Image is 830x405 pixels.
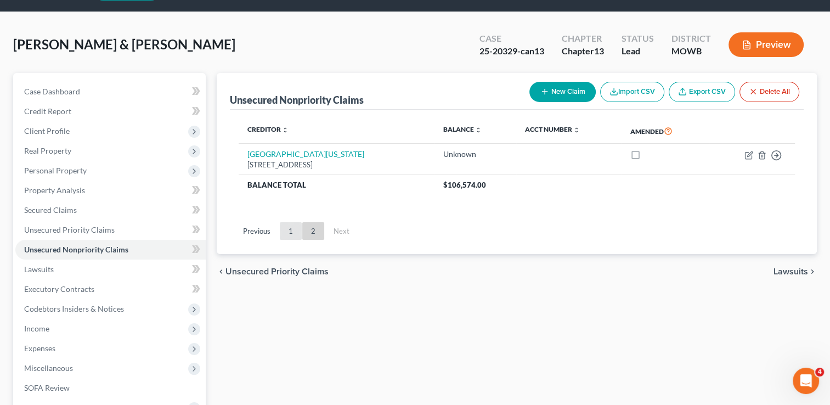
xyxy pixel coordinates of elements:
span: Property Analysis [24,185,85,195]
span: Executory Contracts [24,284,94,294]
span: Unsecured Nonpriority Claims [24,245,128,254]
span: 13 [594,46,604,56]
a: Acct Number unfold_more [525,125,580,133]
a: Secured Claims [15,200,206,220]
a: Credit Report [15,102,206,121]
button: Delete All [739,82,799,102]
a: SOFA Review [15,378,206,398]
a: Balance unfold_more [443,125,482,133]
button: New Claim [529,82,596,102]
span: Codebtors Insiders & Notices [24,304,124,313]
a: Unsecured Nonpriority Claims [15,240,206,260]
i: chevron_right [808,267,817,276]
span: Lawsuits [773,267,808,276]
a: Executory Contracts [15,279,206,299]
a: Creditor unfold_more [247,125,289,133]
button: Import CSV [600,82,664,102]
i: unfold_more [475,127,482,133]
div: [STREET_ADDRESS] [247,160,426,170]
span: Personal Property [24,166,87,175]
th: Amended [622,119,709,144]
a: 2 [302,222,324,240]
div: Unsecured Nonpriority Claims [230,93,364,106]
span: $106,574.00 [443,181,486,189]
button: Preview [729,32,804,57]
div: Case [479,32,544,45]
th: Balance Total [239,175,434,195]
span: Real Property [24,146,71,155]
button: Lawsuits chevron_right [773,267,817,276]
a: Previous [234,222,279,240]
span: Secured Claims [24,205,77,215]
button: chevron_left Unsecured Priority Claims [217,267,329,276]
span: Credit Report [24,106,71,116]
div: 25-20329-can13 [479,45,544,58]
span: Unsecured Priority Claims [24,225,115,234]
a: Lawsuits [15,260,206,279]
div: Lead [622,45,654,58]
a: Unsecured Priority Claims [15,220,206,240]
div: MOWB [671,45,711,58]
i: unfold_more [573,127,580,133]
div: Chapter [562,45,604,58]
span: 4 [815,368,824,376]
span: Unsecured Priority Claims [225,267,329,276]
i: unfold_more [282,127,289,133]
iframe: Intercom live chat [793,368,819,394]
span: Case Dashboard [24,87,80,96]
span: [PERSON_NAME] & [PERSON_NAME] [13,36,235,52]
div: District [671,32,711,45]
span: Expenses [24,344,55,353]
span: Client Profile [24,126,70,136]
a: Case Dashboard [15,82,206,102]
span: Miscellaneous [24,363,73,373]
div: Unknown [443,149,507,160]
span: Lawsuits [24,265,54,274]
a: Export CSV [669,82,735,102]
a: [GEOGRAPHIC_DATA][US_STATE] [247,149,364,159]
span: SOFA Review [24,383,70,392]
a: 1 [280,222,302,240]
a: Property Analysis [15,181,206,200]
div: Status [622,32,654,45]
div: Chapter [562,32,604,45]
span: Income [24,324,49,333]
i: chevron_left [217,267,225,276]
